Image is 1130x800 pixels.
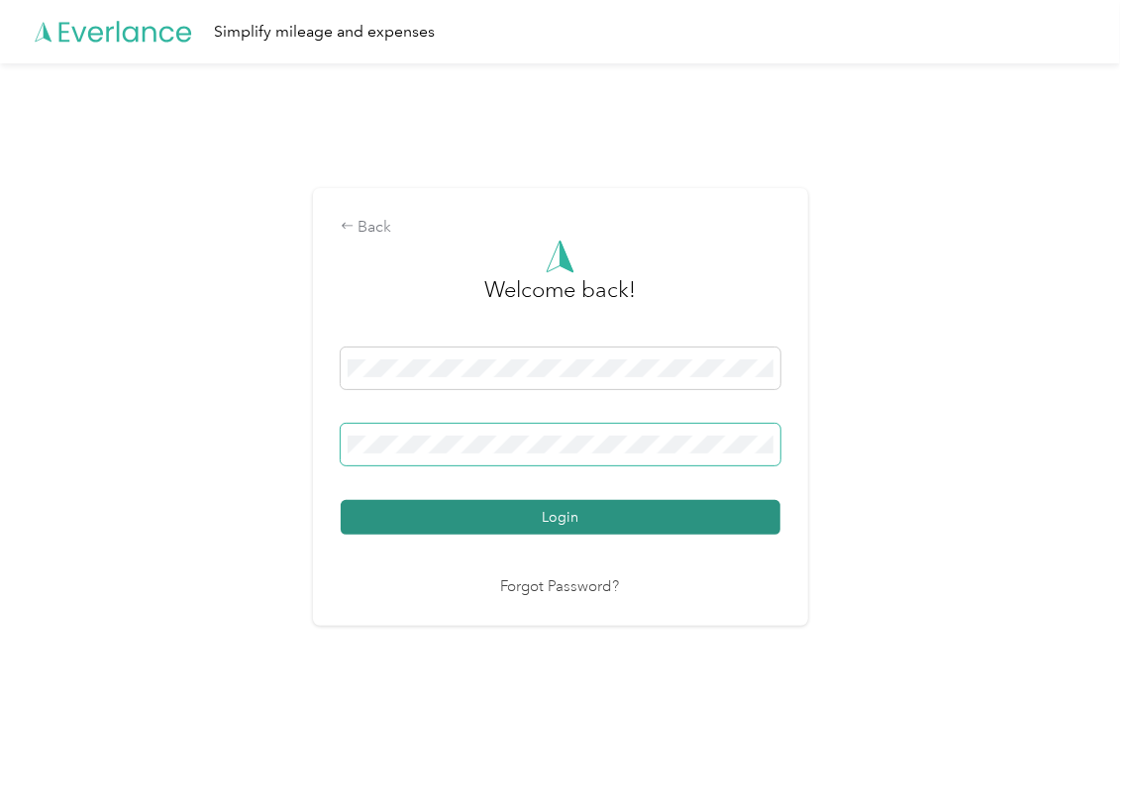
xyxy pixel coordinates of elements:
[214,20,435,45] div: Simplify mileage and expenses
[484,273,636,327] h3: greeting
[341,500,780,535] button: Login
[341,216,780,240] div: Back
[1019,689,1130,800] iframe: Everlance-gr Chat Button Frame
[501,576,620,599] a: Forgot Password?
